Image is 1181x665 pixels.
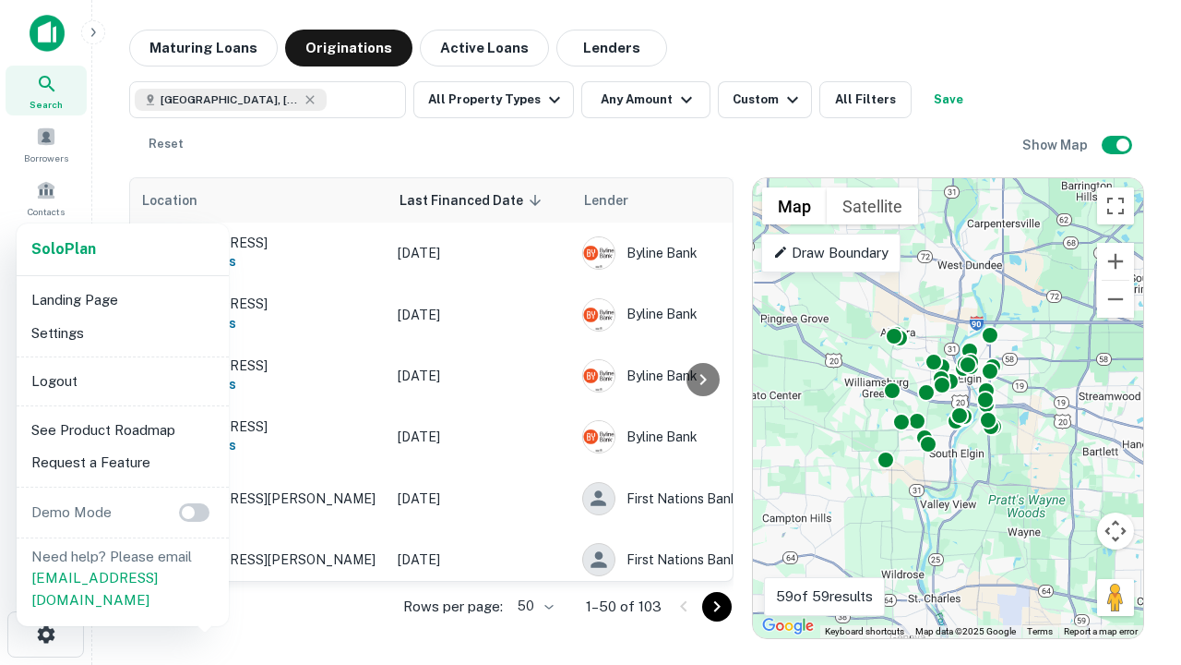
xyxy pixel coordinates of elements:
[31,570,158,608] a: [EMAIL_ADDRESS][DOMAIN_NAME]
[31,238,96,260] a: SoloPlan
[24,365,221,398] li: Logout
[31,546,214,611] p: Need help? Please email
[24,446,221,479] li: Request a Feature
[24,414,221,447] li: See Product Roadmap
[24,317,221,350] li: Settings
[31,240,96,258] strong: Solo Plan
[1089,517,1181,606] iframe: Chat Widget
[24,502,119,524] p: Demo Mode
[24,284,221,317] li: Landing Page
